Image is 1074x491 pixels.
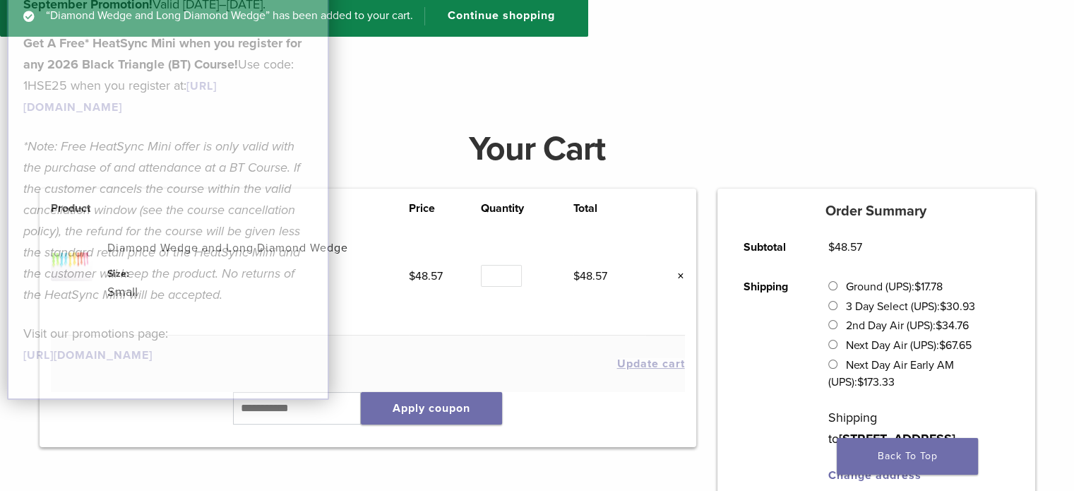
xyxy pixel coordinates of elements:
[23,32,313,117] p: Use code: 1HSE25 when you register at:
[617,358,685,369] button: Update cart
[717,203,1035,220] h5: Order Summary
[573,200,646,217] th: Total
[667,267,685,285] a: Remove this item
[846,280,943,294] label: Ground (UPS):
[936,319,969,333] bdi: 34.76
[940,300,975,314] bdi: 30.93
[361,392,502,425] button: Apply coupon
[914,280,921,294] span: $
[23,138,300,302] em: *Note: Free HeatSync Mini offer is only valid with the purchase of and attendance at a BT Course....
[409,269,443,283] bdi: 48.57
[828,240,862,254] bdi: 48.57
[424,7,566,25] a: Continue shopping
[481,200,573,217] th: Quantity
[828,407,1008,449] p: Shipping to .
[837,438,978,475] a: Back To Top
[857,375,895,389] bdi: 173.33
[23,35,302,72] strong: Get A Free* HeatSync Mini when you register for any 2026 Black Triangle (BT) Course!
[839,431,955,446] strong: [STREET_ADDRESS]
[728,227,813,267] th: Subtotal
[846,319,969,333] label: 2nd Day Air (UPS):
[573,269,580,283] span: $
[828,468,921,483] a: Change address
[939,338,945,353] span: $
[846,338,972,353] label: Next Day Air (UPS):
[940,300,946,314] span: $
[29,132,1046,166] h1: Your Cart
[939,338,972,353] bdi: 67.65
[936,319,942,333] span: $
[828,358,953,389] label: Next Day Air Early AM (UPS):
[573,269,607,283] bdi: 48.57
[409,269,415,283] span: $
[23,323,313,365] p: Visit our promotions page:
[846,300,975,314] label: 3 Day Select (UPS):
[23,348,153,362] a: [URL][DOMAIN_NAME]
[914,280,943,294] bdi: 17.78
[857,375,864,389] span: $
[409,200,482,217] th: Price
[828,240,835,254] span: $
